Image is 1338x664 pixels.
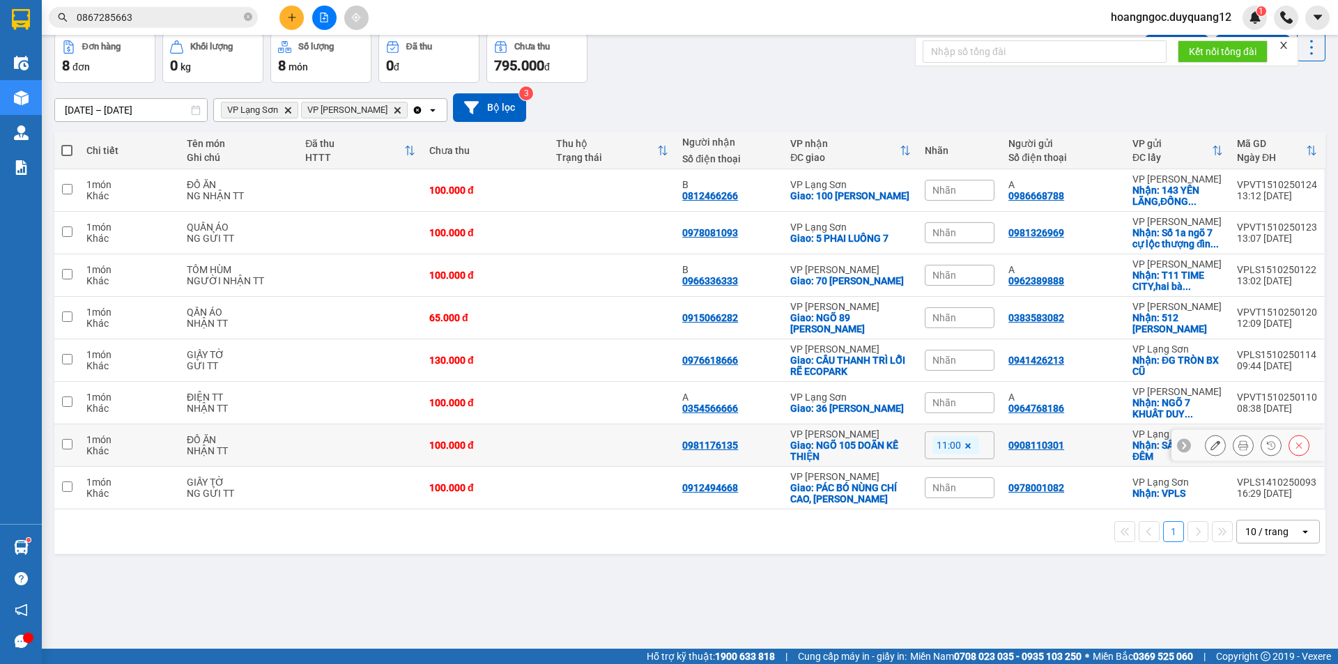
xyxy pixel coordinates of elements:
div: 13:02 [DATE] [1237,275,1317,286]
div: VP [PERSON_NAME] [1132,386,1223,397]
div: VP Lạng Sơn [790,392,911,403]
button: Khối lượng0kg [162,33,263,83]
button: file-add [312,6,337,30]
span: Nhãn [932,355,956,366]
div: Người gửi [1008,138,1118,149]
div: Khác [86,190,173,201]
input: Select a date range. [55,99,207,121]
span: ... [1210,238,1219,249]
span: 0 [386,57,394,74]
div: VP [PERSON_NAME] [1132,258,1223,270]
svg: open [427,105,438,116]
div: Giao: CẦU THANH TRÌ LỖI RẼ ECOPARK [790,355,911,377]
span: close-circle [244,13,252,21]
div: 1 món [86,392,173,403]
div: 0978081093 [682,227,738,238]
div: NGƯỜI NHẬN TT [187,275,291,286]
div: Số lượng [298,42,334,52]
div: 16:29 [DATE] [1237,488,1317,499]
div: VPVT1510250120 [1237,307,1317,318]
img: phone-icon [1280,11,1293,24]
div: VP [PERSON_NAME] [1132,301,1223,312]
div: 1 món [86,307,173,318]
div: HTTT [305,152,404,163]
div: VP [PERSON_NAME] [790,264,911,275]
span: ... [1183,281,1191,292]
div: ĐỒ ĂN [187,179,291,190]
span: | [1204,649,1206,664]
div: 100.000 đ [429,440,542,451]
div: 08:38 [DATE] [1237,403,1317,414]
span: món [289,61,308,72]
div: 100.000 đ [429,482,542,493]
img: logo-vxr [12,9,30,30]
input: Nhập số tổng đài [923,40,1167,63]
div: 1 món [86,179,173,190]
span: Nhãn [932,227,956,238]
span: | [785,649,787,664]
div: QUẦN ÁO [187,222,291,233]
div: 1 món [86,222,173,233]
span: message [15,635,28,648]
svg: open [1300,526,1311,537]
div: Nhận: 512 MINH KHAI [1132,312,1223,334]
div: VP gửi [1132,138,1212,149]
span: notification [15,603,28,617]
button: aim [344,6,369,30]
strong: 0369 525 060 [1133,651,1193,662]
div: 0912494668 [682,482,738,493]
div: B [682,179,776,190]
span: đ [394,61,399,72]
span: VP Lạng Sơn, close by backspace [221,102,298,118]
div: Chưa thu [429,145,542,156]
svg: Clear all [412,105,423,116]
span: Nhãn [932,185,956,196]
div: 12:09 [DATE] [1237,318,1317,329]
div: 100.000 đ [429,270,542,281]
div: VP Lạng Sơn [1132,477,1223,488]
div: Người nhận [682,137,776,148]
div: Nhận: VPLS [1132,488,1223,499]
div: NG GỬI TT [187,233,291,244]
button: Đơn hàng8đơn [54,33,155,83]
div: NHẬN TT [187,445,291,456]
span: 8 [62,57,70,74]
div: Nhận: SÂN CHỢ ĐÊM [1132,440,1223,462]
span: Nhãn [932,270,956,281]
div: 0981176135 [682,440,738,451]
sup: 3 [519,86,533,100]
span: search [58,13,68,22]
button: Kết nối tổng đài [1178,40,1268,63]
span: Nhãn [932,482,956,493]
div: 0986668788 [1008,190,1064,201]
div: 13:12 [DATE] [1237,190,1317,201]
input: Selected VP Lạng Sơn, VP Minh Khai. [410,103,412,117]
div: Chưa thu [514,42,550,52]
div: GỬI TT [187,360,291,371]
div: Nhận: 143 YÊN LÃNG,ĐỐNG ĐA,HÀ NỘI [1132,185,1223,207]
img: warehouse-icon [14,91,29,105]
img: warehouse-icon [14,540,29,555]
div: 0981326969 [1008,227,1064,238]
div: 10 / trang [1245,525,1289,539]
div: Đã thu [406,42,432,52]
div: 0941426213 [1008,355,1064,366]
img: warehouse-icon [14,56,29,70]
div: VP [PERSON_NAME] [790,428,911,440]
div: Ghi chú [187,152,291,163]
div: NHẬN TT [187,403,291,414]
div: 65.000 đ [429,312,542,323]
button: 1 [1163,521,1184,542]
div: VPVT1510250124 [1237,179,1317,190]
img: warehouse-icon [14,125,29,140]
span: VP Lạng Sơn [227,105,278,116]
span: 0 [170,57,178,74]
span: đ [544,61,550,72]
div: A [1008,392,1118,403]
img: solution-icon [14,160,29,175]
div: Nhận: NGÕ 7 KHUẤT DUY TIẾN,THANH XUÂN,HÀ NỘI [1132,397,1223,419]
div: 130.000 đ [429,355,542,366]
div: VP Lạng Sơn [790,179,911,190]
th: Toggle SortBy [783,132,918,169]
div: NG GỬI TT [187,488,291,499]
